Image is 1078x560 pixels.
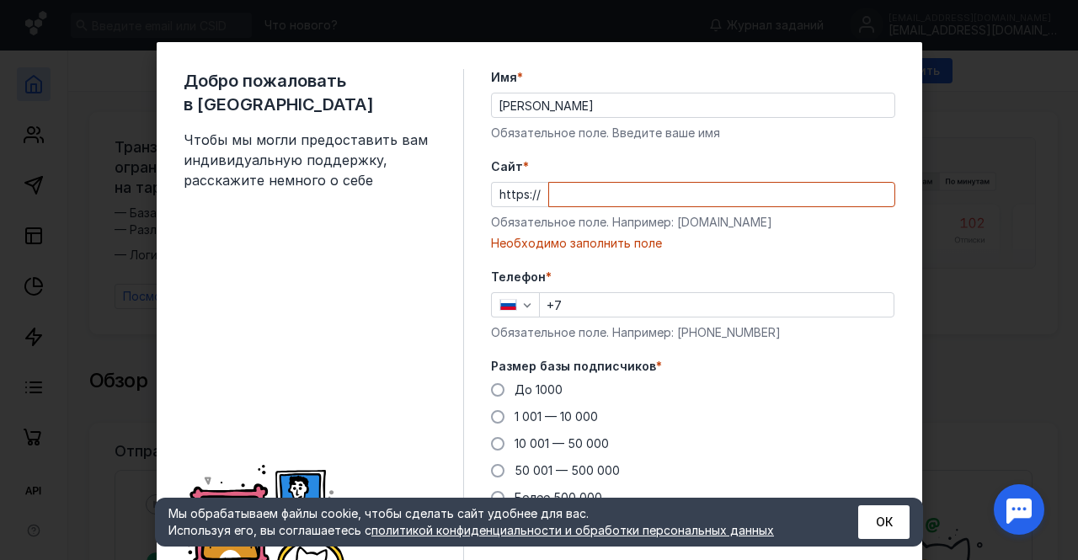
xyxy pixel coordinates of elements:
[515,436,609,451] span: 10 001 — 50 000
[515,490,602,504] span: Более 500 000
[184,130,436,190] span: Чтобы мы могли предоставить вам индивидуальную поддержку, расскажите немного о себе
[515,382,563,397] span: До 1000
[491,235,895,252] div: Необходимо заполнить поле
[515,463,620,477] span: 50 001 — 500 000
[184,69,436,116] span: Добро пожаловать в [GEOGRAPHIC_DATA]
[168,505,817,539] div: Мы обрабатываем файлы cookie, чтобы сделать сайт удобнее для вас. Используя его, вы соглашаетесь c
[491,158,523,175] span: Cайт
[515,409,598,424] span: 1 001 — 10 000
[491,214,895,231] div: Обязательное поле. Например: [DOMAIN_NAME]
[491,269,546,285] span: Телефон
[491,125,895,141] div: Обязательное поле. Введите ваше имя
[371,523,774,537] a: политикой конфиденциальности и обработки персональных данных
[858,505,910,539] button: ОК
[491,69,517,86] span: Имя
[491,358,656,375] span: Размер базы подписчиков
[491,324,895,341] div: Обязательное поле. Например: [PHONE_NUMBER]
